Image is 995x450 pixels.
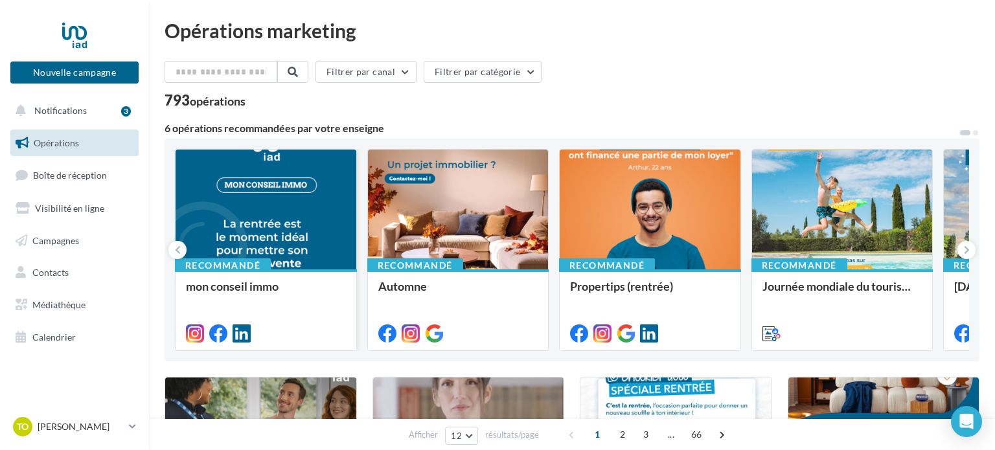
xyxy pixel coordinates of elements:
span: 3 [635,424,656,445]
span: 12 [451,431,462,441]
span: Notifications [34,105,87,116]
a: Calendrier [8,324,141,351]
span: Boîte de réception [33,170,107,181]
a: Boîte de réception [8,161,141,189]
div: 6 opérations recommandées par votre enseigne [165,123,959,133]
span: résultats/page [485,429,539,441]
div: Opérations marketing [165,21,979,40]
p: [PERSON_NAME] [38,420,124,433]
a: Campagnes [8,227,141,254]
div: Recommandé [367,258,463,273]
button: 12 [445,427,478,445]
span: 2 [612,424,633,445]
span: ... [661,424,681,445]
span: Afficher [409,429,438,441]
span: Opérations [34,137,79,148]
button: Notifications 3 [8,97,136,124]
button: Filtrer par canal [315,61,417,83]
span: Calendrier [32,332,76,343]
span: Médiathèque [32,299,86,310]
span: Contacts [32,267,69,278]
div: opérations [190,95,246,107]
span: Visibilité en ligne [35,203,104,214]
span: To [17,420,29,433]
div: Journée mondiale du tourisme [762,280,922,306]
div: 793 [165,93,246,107]
span: Campagnes [32,234,79,245]
div: Recommandé [175,258,271,273]
button: Filtrer par catégorie [424,61,542,83]
div: Recommandé [559,258,655,273]
a: Médiathèque [8,291,141,319]
div: mon conseil immo [186,280,346,306]
a: To [PERSON_NAME] [10,414,139,439]
div: Automne [378,280,538,306]
a: Opérations [8,129,141,157]
div: Recommandé [751,258,847,273]
button: Nouvelle campagne [10,62,139,84]
div: Open Intercom Messenger [951,406,982,437]
div: Propertips (rentrée) [570,280,730,306]
a: Visibilité en ligne [8,195,141,222]
a: Contacts [8,259,141,286]
span: 1 [587,424,608,445]
div: 3 [121,106,131,117]
span: 66 [686,424,707,445]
